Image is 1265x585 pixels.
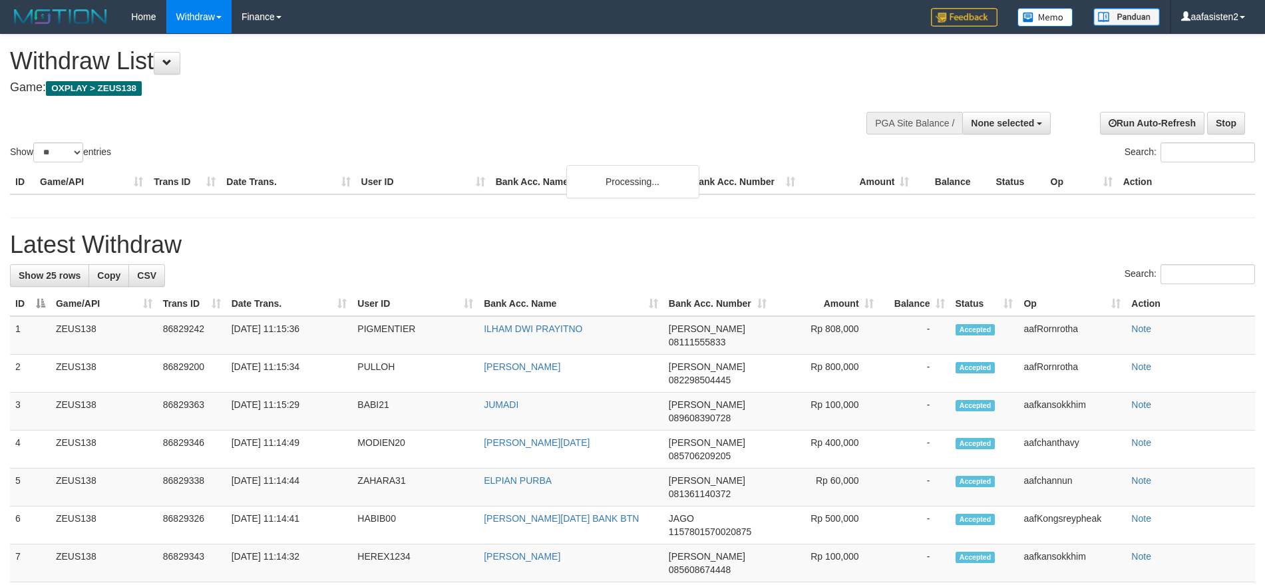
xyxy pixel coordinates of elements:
span: Copy 085706209205 to clipboard [669,451,731,461]
th: Date Trans. [221,170,355,194]
a: [PERSON_NAME] [484,361,560,372]
td: [DATE] 11:14:41 [226,506,353,544]
td: ZEUS138 [51,431,158,469]
td: Rp 100,000 [772,544,879,582]
td: ZAHARA31 [352,469,478,506]
td: - [879,469,950,506]
label: Search: [1125,264,1255,284]
td: ZEUS138 [51,393,158,431]
img: MOTION_logo.png [10,7,111,27]
span: [PERSON_NAME] [669,475,745,486]
a: JUMADI [484,399,518,410]
th: Trans ID: activate to sort column ascending [158,292,226,316]
span: Copy 089608390728 to clipboard [669,413,731,423]
th: Op [1045,170,1118,194]
th: Bank Acc. Name: activate to sort column ascending [478,292,663,316]
a: Note [1131,399,1151,410]
span: Show 25 rows [19,270,81,281]
td: Rp 60,000 [772,469,879,506]
button: None selected [962,112,1051,134]
span: Copy [97,270,120,281]
img: Feedback.jpg [931,8,997,27]
th: Action [1118,170,1255,194]
a: Note [1131,513,1151,524]
span: Accepted [956,476,995,487]
td: [DATE] 11:15:36 [226,316,353,355]
td: 86829338 [158,469,226,506]
input: Search: [1161,142,1255,162]
a: [PERSON_NAME][DATE] [484,437,590,448]
div: PGA Site Balance / [866,112,962,134]
th: Game/API [35,170,148,194]
div: Processing... [566,165,699,198]
span: Accepted [956,324,995,335]
img: panduan.png [1093,8,1160,26]
td: [DATE] 11:15:29 [226,393,353,431]
td: 86829363 [158,393,226,431]
a: Stop [1207,112,1245,134]
a: Note [1131,323,1151,334]
td: 86829200 [158,355,226,393]
span: JAGO [669,513,694,524]
span: Copy 085608674448 to clipboard [669,564,731,575]
td: ZEUS138 [51,316,158,355]
input: Search: [1161,264,1255,284]
td: HEREX1234 [352,544,478,582]
select: Showentries [33,142,83,162]
td: aafchannun [1018,469,1126,506]
td: ZEUS138 [51,469,158,506]
td: 3 [10,393,51,431]
a: ELPIAN PURBA [484,475,552,486]
td: 86829242 [158,316,226,355]
td: 86829326 [158,506,226,544]
td: MODIEN20 [352,431,478,469]
td: [DATE] 11:14:44 [226,469,353,506]
a: [PERSON_NAME] [484,551,560,562]
span: [PERSON_NAME] [669,323,745,334]
span: CSV [137,270,156,281]
th: User ID [356,170,490,194]
td: aafKongsreypheak [1018,506,1126,544]
span: Copy 082298504445 to clipboard [669,375,731,385]
img: Button%20Memo.svg [1017,8,1073,27]
td: 1 [10,316,51,355]
span: OXPLAY > ZEUS138 [46,81,142,96]
h1: Latest Withdraw [10,232,1255,258]
th: Status: activate to sort column ascending [950,292,1019,316]
span: Accepted [956,362,995,373]
span: [PERSON_NAME] [669,399,745,410]
td: 86829346 [158,431,226,469]
a: CSV [128,264,165,287]
td: 4 [10,431,51,469]
label: Show entries [10,142,111,162]
td: 5 [10,469,51,506]
td: [DATE] 11:15:34 [226,355,353,393]
th: Op: activate to sort column ascending [1018,292,1126,316]
td: - [879,355,950,393]
td: 86829343 [158,544,226,582]
td: aafkansokkhim [1018,544,1126,582]
td: PIGMENTIER [352,316,478,355]
td: Rp 800,000 [772,355,879,393]
th: Bank Acc. Number: activate to sort column ascending [663,292,772,316]
td: - [879,316,950,355]
td: ZEUS138 [51,544,158,582]
td: aafchanthavy [1018,431,1126,469]
td: - [879,393,950,431]
th: Bank Acc. Name [490,170,687,194]
h1: Withdraw List [10,48,830,75]
td: aafRornrotha [1018,355,1126,393]
td: ZEUS138 [51,355,158,393]
a: ILHAM DWI PRAYITNO [484,323,582,334]
td: [DATE] 11:14:32 [226,544,353,582]
span: Accepted [956,514,995,525]
td: Rp 500,000 [772,506,879,544]
a: [PERSON_NAME][DATE] BANK BTN [484,513,639,524]
span: [PERSON_NAME] [669,361,745,372]
span: [PERSON_NAME] [669,437,745,448]
td: Rp 808,000 [772,316,879,355]
th: Balance: activate to sort column ascending [879,292,950,316]
th: ID: activate to sort column descending [10,292,51,316]
a: Note [1131,437,1151,448]
th: Trans ID [148,170,221,194]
